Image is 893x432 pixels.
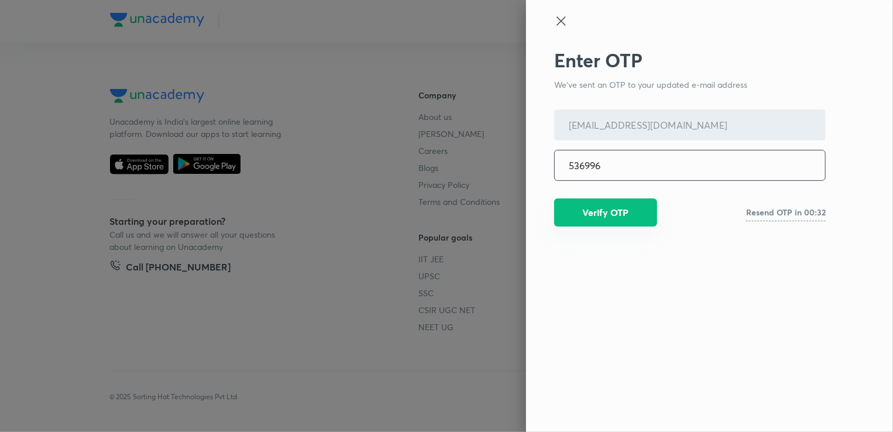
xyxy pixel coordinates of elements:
[555,110,825,140] input: Email
[554,78,826,91] p: We've sent an OTP to your updated e-mail address
[554,198,657,227] button: Verify OTP
[746,206,826,218] h6: Resend OTP in 00:32
[555,150,825,180] input: OTP
[554,49,826,71] h2: Enter OTP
